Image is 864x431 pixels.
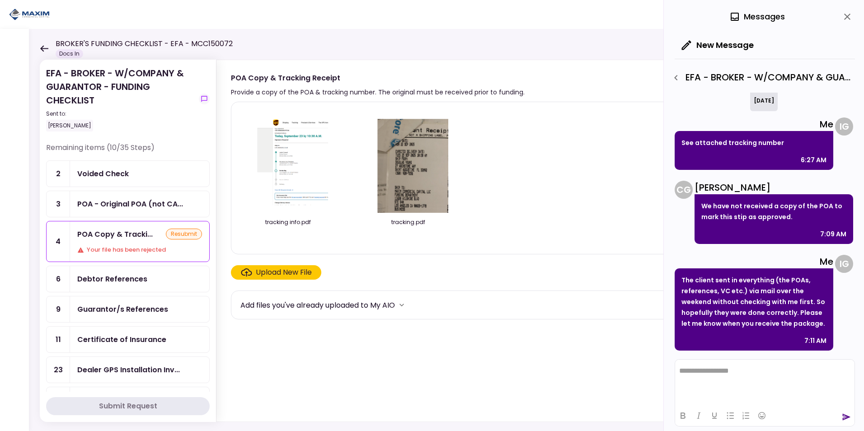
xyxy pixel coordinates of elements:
[77,245,202,254] div: Your file has been rejected
[675,255,833,268] div: Me
[47,387,70,413] div: 30
[46,110,195,118] div: Sent to:
[47,327,70,352] div: 11
[46,296,210,323] a: 9Guarantor/s References
[47,161,70,187] div: 2
[695,181,853,194] div: [PERSON_NAME]
[675,181,693,199] div: C G
[77,304,168,315] div: Guarantor/s References
[231,72,525,84] div: POA Copy & Tracking Receipt
[723,409,738,422] button: Bullet list
[9,8,50,21] img: Partner icon
[56,38,233,49] h1: BROKER'S FUNDING CHECKLIST - EFA - MCC150072
[47,191,70,217] div: 3
[256,267,312,278] div: Upload New File
[77,334,166,345] div: Certificate of Insurance
[46,356,210,383] a: 23Dealer GPS Installation Invoice
[166,229,202,239] div: resubmit
[691,409,706,422] button: Italic
[675,360,855,405] iframe: Rich Text Area
[240,218,335,226] div: tracking info.pdf
[46,120,93,131] div: [PERSON_NAME]
[199,94,210,104] button: show-messages
[56,49,83,58] div: Docs In
[754,409,770,422] button: Emojis
[668,70,855,85] div: EFA - BROKER - W/COMPANY & GUARANTOR - FUNDING CHECKLIST - POA Copy & Tracking Receipt
[231,87,525,98] div: Provide a copy of the POA & tracking number. The original must be received prior to funding.
[46,191,210,217] a: 3POA - Original POA (not CA or GA) (Received in house)
[840,9,855,24] button: close
[361,218,455,226] div: tracking.pdf
[46,326,210,353] a: 11Certificate of Insurance
[47,296,70,322] div: 9
[46,66,195,131] div: EFA - BROKER - W/COMPANY & GUARANTOR - FUNDING CHECKLIST
[681,275,826,329] p: The client sent in everything (the POAs, references, VC etc.) via mail over the weekend without c...
[835,255,853,273] div: I G
[240,300,395,311] div: Add files you've already uploaded to My AIO
[47,221,70,262] div: 4
[729,10,785,23] div: Messages
[842,412,851,422] button: send
[46,387,210,413] a: 30GPS #1 Installed & Pinged
[46,160,210,187] a: 2Voided Check
[707,409,722,422] button: Underline
[46,397,210,415] button: Submit Request
[820,229,846,239] div: 7:09 AM
[216,60,846,422] div: POA Copy & Tracking ReceiptProvide a copy of the POA & tracking number. The original must be rece...
[804,335,826,346] div: 7:11 AM
[701,201,846,222] p: We have not received a copy of the POA to mark this stip as approved.
[231,265,321,280] span: Click here to upload the required document
[99,401,157,412] div: Submit Request
[395,298,409,312] button: more
[46,221,210,262] a: 4POA Copy & Tracking ReceiptresubmitYour file has been rejected
[77,168,129,179] div: Voided Check
[675,409,690,422] button: Bold
[835,117,853,136] div: I G
[681,137,826,148] p: See attached tracking number
[77,364,180,375] div: Dealer GPS Installation Invoice
[46,142,210,160] div: Remaining items (10/35 Steps)
[801,155,826,165] div: 6:27 AM
[675,117,833,131] div: Me
[750,90,778,111] div: [DATE]
[46,266,210,292] a: 6Debtor References
[675,33,761,57] button: New Message
[77,273,147,285] div: Debtor References
[47,266,70,292] div: 6
[77,229,153,240] div: POA Copy & Tracking Receipt
[47,357,70,383] div: 23
[77,198,183,210] div: POA - Original POA (not CA or GA) (Received in house)
[738,409,754,422] button: Numbered list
